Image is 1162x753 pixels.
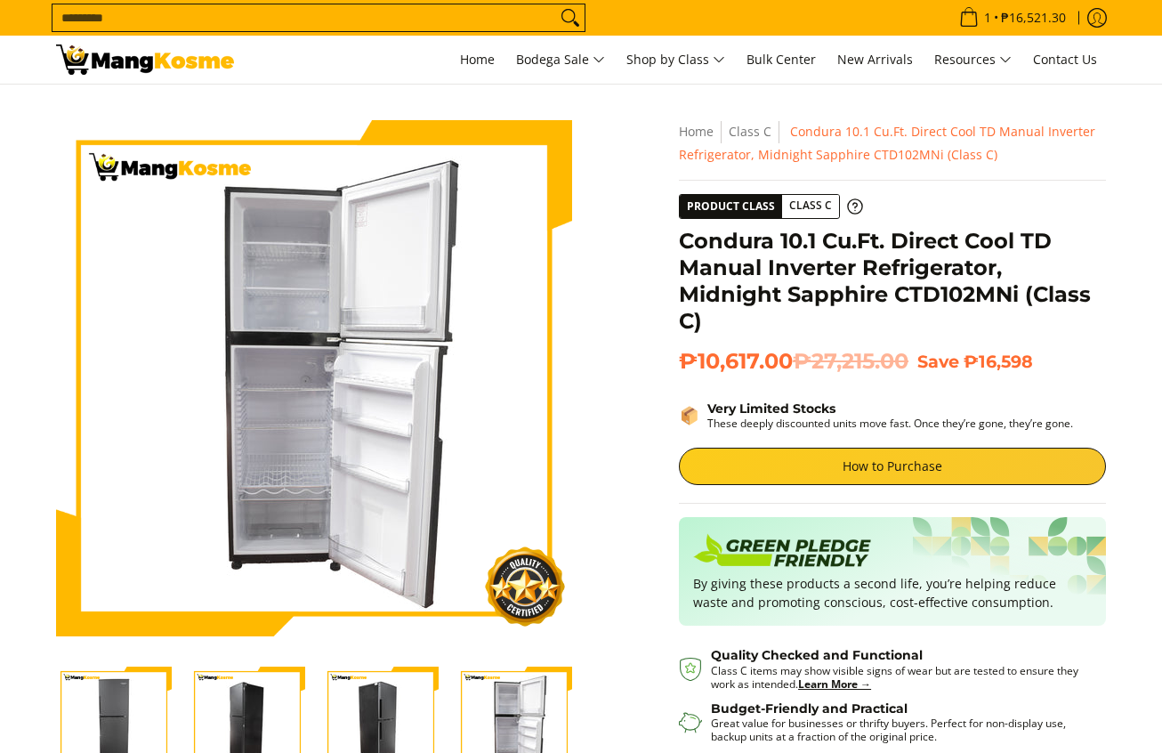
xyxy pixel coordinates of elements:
span: Shop by Class [626,49,725,71]
span: 1 [981,12,994,24]
strong: Quality Checked and Functional [711,647,923,663]
a: Class C [729,123,771,140]
p: By giving these products a second life, you’re helping reduce waste and promoting conscious, cost... [693,574,1092,611]
span: Condura 10.1 Cu.Ft. Direct Cool TD Manual Inverter Refrigerator, Midnight Sapphire CTD102MNi (Cla... [679,123,1095,163]
strong: Very Limited Stocks [707,401,835,417]
span: Resources [934,49,1012,71]
span: Contact Us [1033,51,1097,68]
span: • [954,8,1071,28]
span: Bodega Sale [516,49,605,71]
span: Class C [782,195,839,217]
a: Bodega Sale [507,36,614,84]
a: Product Class Class C [679,194,863,219]
a: Home [451,36,504,84]
a: How to Purchase [679,448,1106,485]
a: Home [679,123,714,140]
span: ₱10,617.00 [679,348,908,375]
p: These deeply discounted units move fast. Once they’re gone, they’re gone. [707,417,1073,430]
a: Resources [925,36,1021,84]
button: Search [556,4,585,31]
p: Class C items may show visible signs of wear but are tested to ensure they work as intended. [711,664,1088,691]
span: Product Class [680,195,782,218]
a: Bulk Center [738,36,825,84]
img: Badge sustainability green pledge friendly [693,531,871,574]
img: Condura 10.1 Cu. Ft. 2-Door Inverter Ref (Class C) l Mang Kosme [56,45,234,75]
span: New Arrivals [837,51,913,68]
span: Save [917,351,959,372]
span: Home [460,51,495,68]
a: Shop by Class [617,36,734,84]
span: ₱16,521.30 [998,12,1069,24]
h1: Condura 10.1 Cu.Ft. Direct Cool TD Manual Inverter Refrigerator, Midnight Sapphire CTD102MNi (Cla... [679,228,1106,335]
img: Condura 10.1 Cu.Ft. Direct Cool TD Manual Inverter Refrigerator, Midnight Sapphire CTD102MNi (Cla... [56,120,572,636]
strong: Budget-Friendly and Practical [711,700,908,717]
del: ₱27,215.00 [793,348,908,375]
a: Contact Us [1024,36,1106,84]
a: Learn More → [798,676,871,692]
nav: Main Menu [252,36,1106,84]
p: Great value for businesses or thrifty buyers. Perfect for non-display use, backup units at a frac... [711,717,1088,743]
nav: Breadcrumbs [679,120,1106,166]
a: New Arrivals [828,36,922,84]
span: Bulk Center [746,51,816,68]
span: ₱16,598 [964,351,1033,372]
